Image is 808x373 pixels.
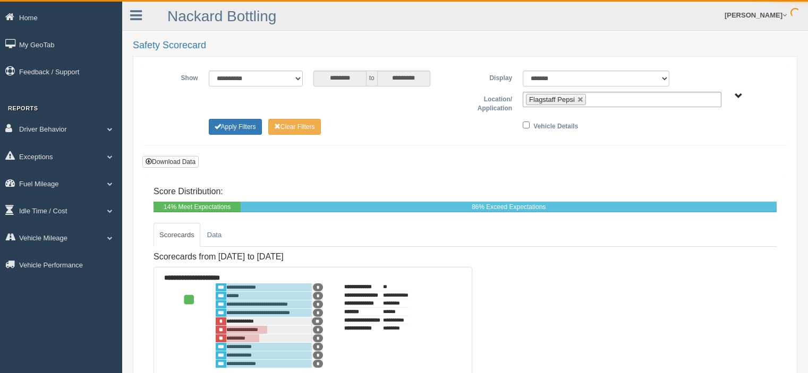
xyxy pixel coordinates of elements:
button: Change Filter Options [268,119,321,135]
h2: Safety Scorecard [133,40,797,51]
span: Flagstaff Pepsi [529,96,575,103]
span: to [367,71,377,86]
a: Scorecards [154,223,200,247]
span: 14% Meet Expectations [164,203,231,211]
a: Nackard Bottling [167,8,276,24]
button: Download Data [142,156,199,168]
span: 86% Exceed Expectations [472,203,546,211]
a: Data [201,223,227,247]
label: Show [151,71,203,83]
h4: Score Distribution: [154,187,777,196]
button: Change Filter Options [209,119,262,135]
label: Display [465,71,517,83]
label: Location/ Application [465,92,518,114]
label: Vehicle Details [533,119,578,132]
h4: Scorecards from [DATE] to [DATE] [154,252,472,262]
